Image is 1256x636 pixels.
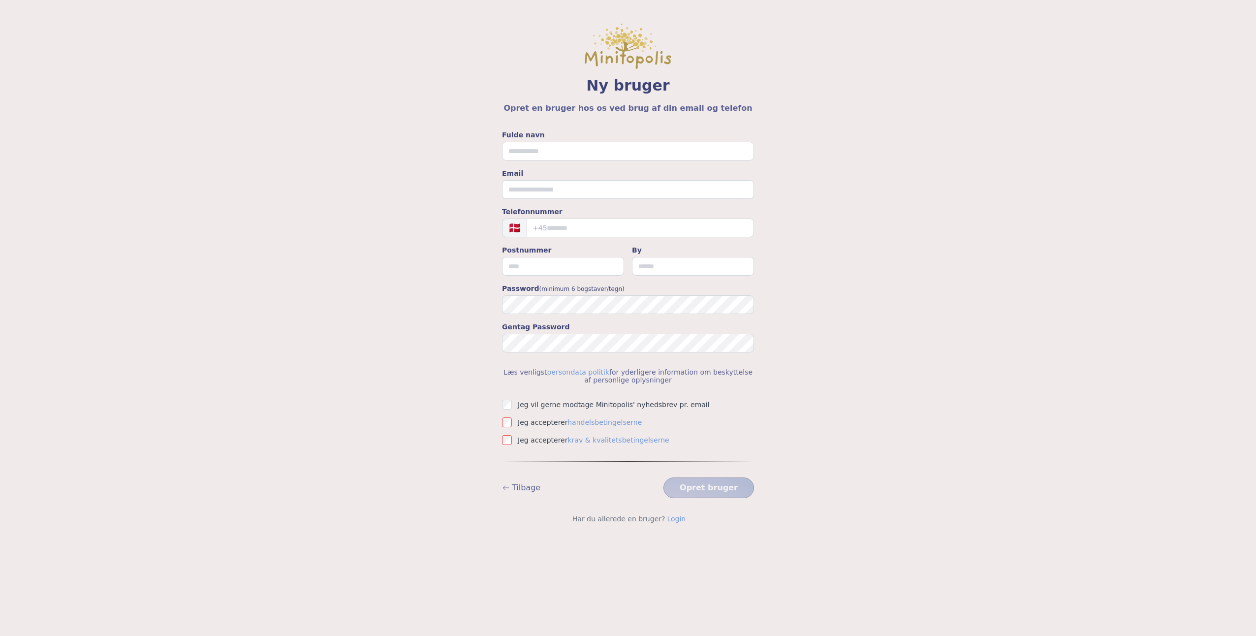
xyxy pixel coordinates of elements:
[502,207,754,217] label: Telefonnummer
[518,436,669,444] label: Jeg accepterer
[512,482,540,494] span: Tilbage
[502,245,624,255] label: Postnummer
[518,418,642,426] label: Jeg accepterer
[567,436,669,444] a: krav & kvalitetsbetingelserne
[439,77,817,95] span: Ny bruger
[502,368,754,384] p: Læs venligst for yderligere information om beskyttelse af personlige oplysninger
[547,368,609,376] a: persondata politik
[502,130,754,140] label: Fulde navn
[502,322,754,332] label: Gentag Password
[632,245,754,255] label: By
[502,284,754,293] label: Password
[663,477,754,498] button: Opret bruger
[539,286,624,292] span: (minimum 6 bogstaver/tegn)
[502,168,754,178] label: Email
[680,482,738,494] span: Opret bruger
[667,514,686,524] a: Login
[509,223,521,232] img: Denmark
[567,418,642,426] a: handelsbetingelserne
[439,102,817,114] h5: Opret en bruger hos os ved brug af din email og telefon
[518,401,710,409] label: Jeg vil gerne modtage Minitopolis' nyhedsbrev pr. email
[502,482,540,494] button: Tilbage
[570,514,667,524] span: Har du allerede en bruger?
